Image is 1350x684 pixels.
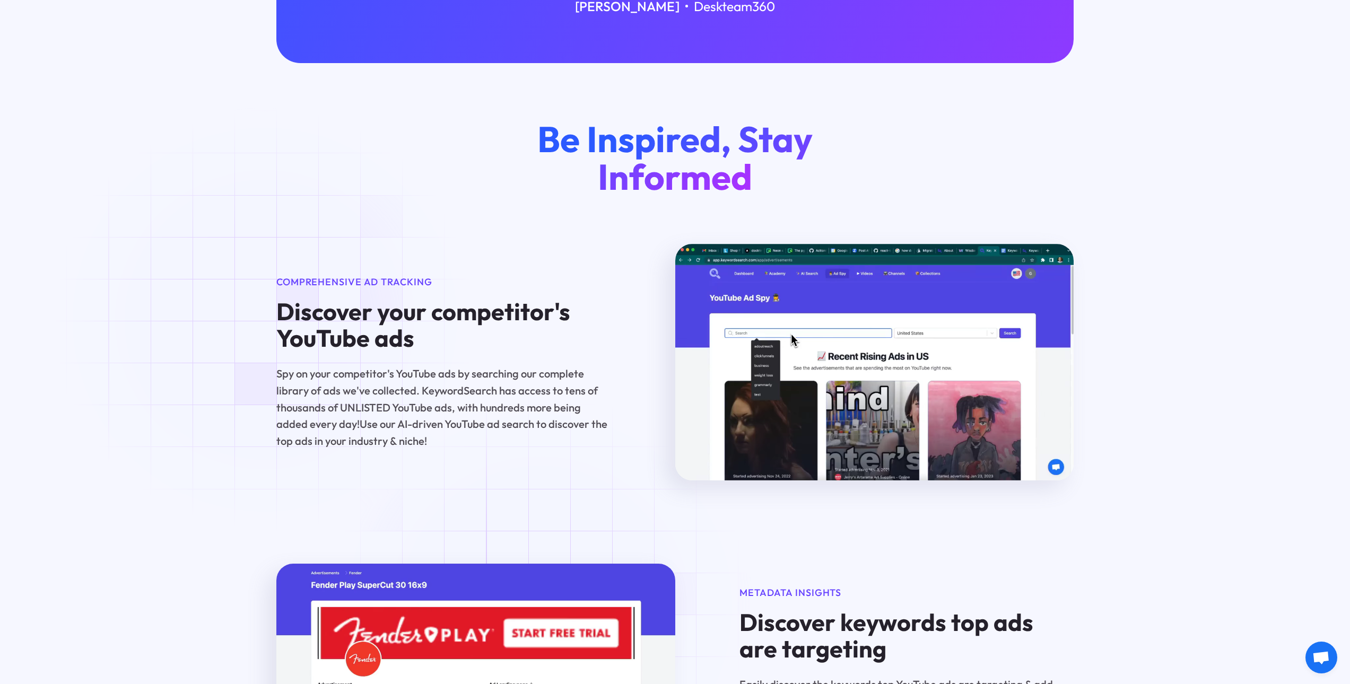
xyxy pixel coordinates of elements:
[739,585,1074,600] div: Metadata insights
[739,609,1074,662] h4: Discover keywords top ads are targeting
[537,116,813,200] span: Be Inspired, Stay Informed
[276,275,611,289] div: Comprehensive Ad Tracking
[276,365,611,449] p: Spy on your competitor's YouTube ads by searching our complete library of ads we've collected. Ke...
[1305,642,1337,673] a: 开放式聊天
[276,299,611,351] h4: Discover your competitor's YouTube ads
